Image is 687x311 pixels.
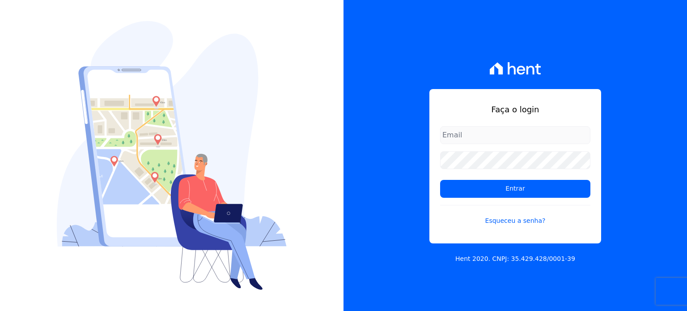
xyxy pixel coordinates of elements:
[440,103,590,115] h1: Faça o login
[455,254,575,264] p: Hent 2020. CNPJ: 35.429.428/0001-39
[440,180,590,198] input: Entrar
[440,126,590,144] input: Email
[57,21,287,290] img: Login
[440,205,590,226] a: Esqueceu a senha?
